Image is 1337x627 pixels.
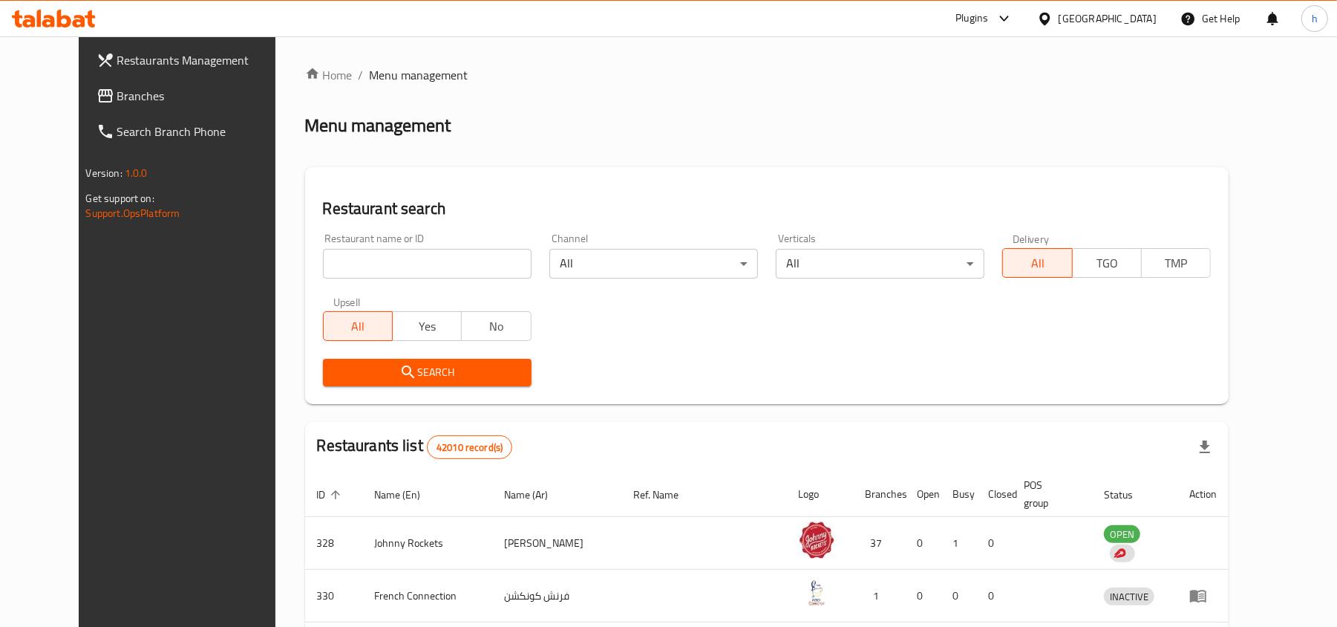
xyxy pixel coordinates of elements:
img: French Connection [798,574,835,611]
span: Branches [117,87,290,105]
td: 0 [941,570,976,623]
td: 1 [941,517,976,570]
span: TMP [1148,253,1205,274]
th: Open [905,472,941,517]
td: فرنش كونكشن [492,570,621,623]
a: Home [305,66,353,84]
button: TMP [1141,248,1211,278]
label: Upsell [333,296,361,307]
span: Status [1104,486,1152,504]
td: 1 [853,570,905,623]
input: Search for restaurant name or ID.. [323,249,532,279]
span: Restaurants Management [117,51,290,69]
td: [PERSON_NAME] [492,517,621,570]
span: Name (Ar) [504,486,567,504]
th: Busy [941,472,976,517]
td: 0 [976,517,1012,570]
img: Johnny Rockets [798,522,835,559]
span: Version: [86,163,122,183]
td: 0 [905,517,941,570]
td: French Connection [363,570,493,623]
span: Yes [399,316,456,337]
td: 0 [905,570,941,623]
div: OPEN [1104,525,1140,543]
label: Delivery [1013,233,1050,244]
a: Search Branch Phone [85,114,302,149]
button: Yes [392,311,462,341]
td: 330 [305,570,363,623]
div: Plugins [955,10,988,27]
th: Logo [786,472,853,517]
td: 37 [853,517,905,570]
a: Support.OpsPlatform [86,204,180,223]
span: 1.0.0 [125,163,148,183]
a: Restaurants Management [85,42,302,78]
td: 328 [305,517,363,570]
button: TGO [1072,248,1142,278]
div: [GEOGRAPHIC_DATA] [1059,10,1157,27]
a: Branches [85,78,302,114]
div: Export file [1187,429,1223,465]
img: delivery hero logo [1113,547,1126,560]
button: No [461,311,531,341]
div: All [549,249,758,279]
span: INACTIVE [1104,588,1154,605]
div: Menu [1189,587,1217,605]
div: INACTIVE [1104,588,1154,605]
button: All [323,311,393,341]
span: TGO [1079,253,1136,274]
span: POS group [1024,476,1074,512]
div: Total records count [427,435,512,459]
td: 0 [976,570,1012,623]
span: No [468,316,525,337]
h2: Restaurants list [317,435,513,459]
button: All [1002,248,1072,278]
span: Name (En) [375,486,440,504]
div: All [776,249,984,279]
span: Get support on: [86,189,154,208]
th: Closed [976,472,1012,517]
h2: Restaurant search [323,198,1212,220]
span: All [1009,253,1066,274]
td: Johnny Rockets [363,517,493,570]
div: Indicates that the vendor menu management has been moved to DH Catalog service [1110,545,1135,562]
span: Ref. Name [633,486,698,504]
span: ID [317,486,345,504]
button: Search [323,359,532,386]
th: Branches [853,472,905,517]
nav: breadcrumb [305,66,1229,84]
span: All [330,316,387,337]
h2: Menu management [305,114,451,137]
li: / [359,66,364,84]
span: h [1312,10,1318,27]
span: 42010 record(s) [428,441,511,455]
span: Menu management [370,66,468,84]
span: Search Branch Phone [117,123,290,140]
span: Search [335,363,520,382]
th: Action [1177,472,1229,517]
span: OPEN [1104,526,1140,543]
